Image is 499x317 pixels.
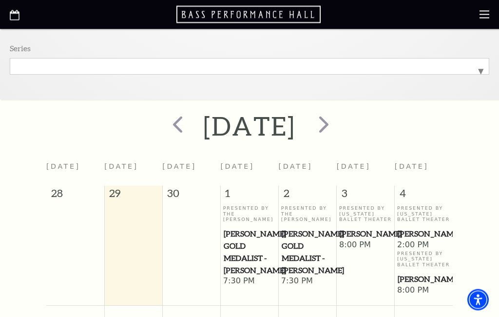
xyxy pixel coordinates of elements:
span: [PERSON_NAME] [398,228,450,240]
span: 3 [337,186,394,206]
span: 4 [395,186,453,206]
span: [DATE] [279,163,313,171]
a: Peter Pan [397,228,450,240]
p: Presented By [US_STATE] Ballet Theater [339,206,392,222]
a: Cliburn Gold Medalist - Aristo Sham [223,228,276,277]
span: [PERSON_NAME] Gold Medalist - [PERSON_NAME] [224,228,276,277]
span: [PERSON_NAME] [340,228,392,240]
a: Cliburn Gold Medalist - Aristo Sham [281,228,334,277]
span: 30 [163,186,220,206]
span: [DATE] [104,163,138,171]
p: Presented By [US_STATE] Ballet Theater [397,251,450,268]
h2: [DATE] [203,111,295,142]
span: 28 [46,186,104,206]
span: [DATE] [220,163,254,171]
div: Accessibility Menu [467,289,489,311]
span: 8:00 PM [339,240,392,251]
p: Presented By [US_STATE] Ballet Theater [397,206,450,222]
p: Series [10,43,31,54]
span: [DATE] [395,163,429,171]
span: 1 [221,186,278,206]
span: 8:00 PM [397,286,450,297]
span: [PERSON_NAME] Gold Medalist - [PERSON_NAME] [282,228,334,277]
a: Peter Pan [339,228,392,240]
span: 29 [105,186,162,206]
span: 7:30 PM [223,277,276,287]
span: [PERSON_NAME] [398,274,450,286]
p: Presented By The [PERSON_NAME] [223,206,276,222]
span: [DATE] [46,163,80,171]
span: 7:30 PM [281,277,334,287]
button: prev [158,109,194,144]
span: 2:00 PM [397,240,450,251]
span: 2 [279,186,336,206]
a: Open this option [176,5,323,24]
a: Open this option [10,8,19,22]
a: Peter Pan [397,274,450,286]
p: Presented By The [PERSON_NAME] [281,206,334,222]
span: [DATE] [337,163,371,171]
span: [DATE] [162,163,196,171]
button: next [305,109,341,144]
